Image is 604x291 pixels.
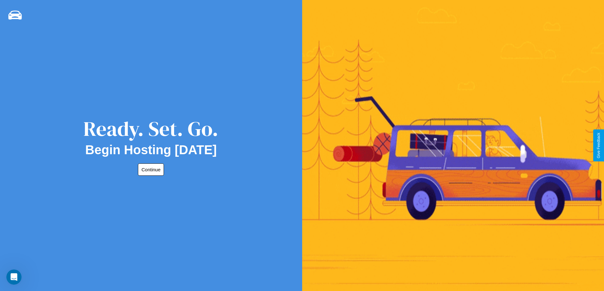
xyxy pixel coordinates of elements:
div: Give Feedback [596,133,601,158]
iframe: Intercom live chat [6,269,22,285]
div: Ready. Set. Go. [83,115,218,143]
h2: Begin Hosting [DATE] [85,143,217,157]
button: Continue [138,163,164,176]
